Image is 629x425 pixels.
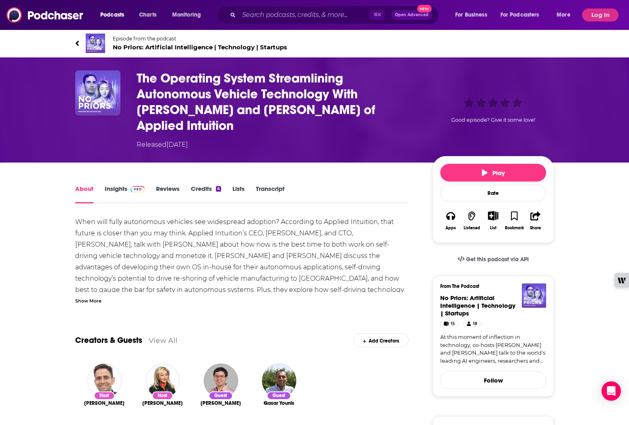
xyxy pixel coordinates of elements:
[464,226,480,230] div: Listened
[75,70,120,116] img: The Operating System Streamlining Autonomous Vehicle Technology With Qasar Younis and Peter Ludwi...
[485,211,501,220] button: Show More Button
[522,283,546,308] img: No Priors: Artificial Intelligence | Technology | Startups
[105,185,145,203] a: InsightsPodchaser Pro
[142,400,183,406] span: [PERSON_NAME]
[495,8,551,21] button: open menu
[113,36,287,42] span: Episode from the podcast
[440,333,546,365] a: At this moment of inflection in technology, co-hosts [PERSON_NAME] and [PERSON_NAME] talk to the ...
[482,169,505,177] span: Play
[391,10,432,20] button: Open AdvancedNew
[87,364,122,398] img: Elad Gil
[84,400,125,406] span: [PERSON_NAME]
[483,206,504,235] div: Show More ButtonList
[84,400,125,406] a: Elad Gil
[113,43,287,51] span: No Priors: Artificial Intelligence | Technology | Startups
[440,185,546,201] div: Rate
[445,226,456,230] div: Apps
[137,70,420,133] h1: The Operating System Streamlining Autonomous Vehicle Technology With Qasar Younis and Peter Ludwi...
[440,283,540,289] h3: From The Podcast
[94,391,115,400] div: Host
[204,364,238,398] img: Peter Ludwig
[146,364,180,398] img: Sarah Guo
[172,9,201,21] span: Monitoring
[450,8,497,21] button: open menu
[440,371,546,389] button: Follow
[370,10,385,20] span: ⌘ K
[224,6,447,24] div: Search podcasts, credits, & more...
[353,333,409,347] div: Add Creators
[582,8,618,21] button: Log In
[134,8,161,21] a: Charts
[395,13,428,17] span: Open Advanced
[264,400,294,406] a: Qasar Younis
[440,164,546,182] button: Play
[232,185,245,203] a: Lists
[201,400,241,406] span: [PERSON_NAME]
[505,226,524,230] div: Bookmark
[131,186,145,192] img: Podchaser Pro
[267,391,291,400] div: Guest
[239,8,370,21] input: Search podcasts, credits, & more...
[455,9,487,21] span: For Business
[440,320,458,327] a: 15
[262,364,296,398] img: Qasar Younis
[417,5,432,13] span: New
[466,256,529,263] span: Get this podcast via API
[6,7,84,23] img: Podchaser - Follow, Share and Rate Podcasts
[451,320,455,328] span: 15
[490,225,496,230] div: List
[152,391,173,400] div: Host
[461,206,482,235] button: Listened
[602,381,621,401] div: Open Intercom Messenger
[209,391,233,400] div: Guest
[137,140,188,150] div: Released [DATE]
[149,336,177,345] a: View All
[191,185,221,203] a: Credits4
[451,117,535,123] span: Good episode? Give it some love!
[167,8,211,21] button: open menu
[75,185,93,203] a: About
[504,206,525,235] button: Bookmark
[440,206,461,235] button: Apps
[95,8,135,21] button: open menu
[557,9,570,21] span: More
[75,335,142,345] a: Creators & Guests
[201,400,241,406] a: Peter Ludwig
[525,206,546,235] button: Share
[139,9,156,21] span: Charts
[473,320,477,328] span: 18
[216,186,221,192] div: 4
[86,34,105,53] img: No Priors: Artificial Intelligence | Technology | Startups
[551,8,580,21] button: open menu
[440,294,515,317] a: No Priors: Artificial Intelligence | Technology | Startups
[451,250,535,269] a: Get this podcast via API
[530,226,541,230] div: Share
[256,185,285,203] a: Transcript
[75,34,554,53] a: No Priors: Artificial Intelligence | Technology | StartupsEpisode from the podcastNo Priors: Arti...
[500,9,539,21] span: For Podcasters
[463,320,481,327] a: 18
[100,9,124,21] span: Podcasts
[142,400,183,406] a: Sarah Guo
[156,185,179,203] a: Reviews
